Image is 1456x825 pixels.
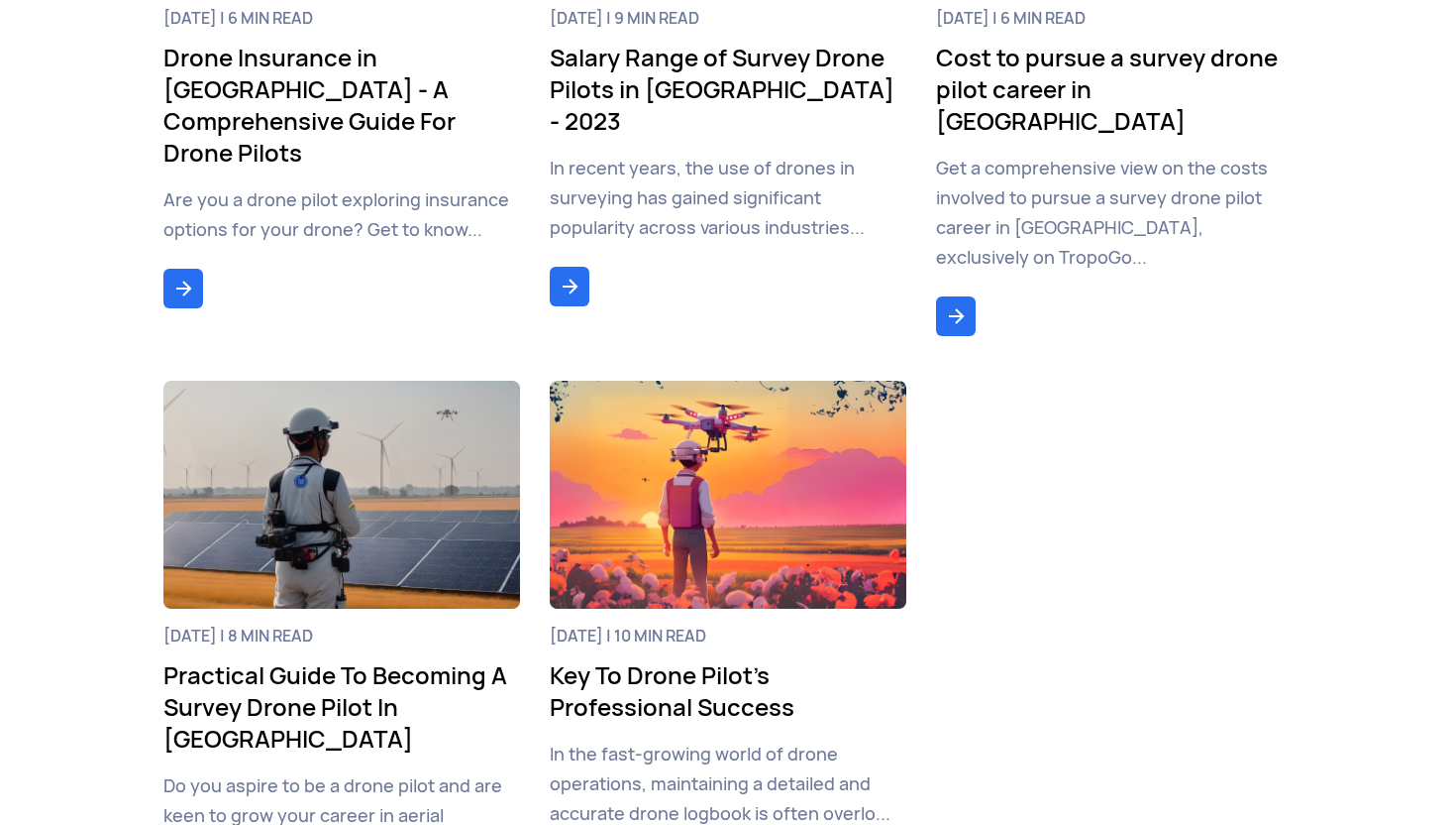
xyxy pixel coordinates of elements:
[936,43,1293,138] h3: Cost to pursue a survey drone pilot career in [GEOGRAPHIC_DATA]
[550,381,906,609] img: bg_UnlockingProfessional_listing.png
[550,154,906,243] p: In recent years, the use of drones in surveying has gained significant popularity across various ...
[163,629,520,645] span: [DATE] | 8 min read
[163,43,520,170] h3: Drone Insurance in [GEOGRAPHIC_DATA] - A Comprehensive Guide For Drone Pilots
[550,11,906,27] span: [DATE] | 9 min read
[550,660,906,724] h3: Key To Drone Pilot's Professional Success
[936,154,1293,273] p: Get a comprehensive view on the costs involved to pursue a survey drone pilot career in [GEOGRAPH...
[163,185,520,245] p: Are you a drone pilot exploring insurance options for your drone? Get to know...
[163,660,520,756] h3: Practical Guide To Becoming A Survey Drone Pilot In [GEOGRAPHIC_DATA]
[550,629,906,645] span: [DATE] | 10 min read
[936,11,1293,27] span: [DATE] | 6 min read
[163,381,520,609] img: bg_guide_surveydronepilot_listing.png
[550,43,906,138] h3: Salary Range of Survey Drone Pilots in [GEOGRAPHIC_DATA] - 2023
[163,11,520,27] span: [DATE] | 6 min read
